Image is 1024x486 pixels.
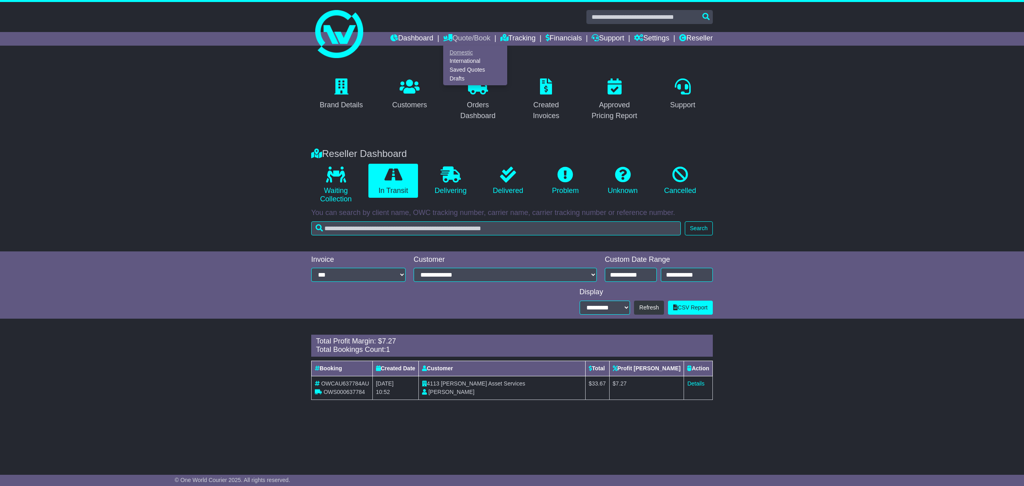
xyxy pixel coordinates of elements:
a: Cancelled [656,164,705,198]
div: Orders Dashboard [453,100,503,121]
a: Details [687,380,704,387]
span: 10:52 [376,389,390,395]
div: Custom Date Range [605,255,713,264]
a: Financials [546,32,582,46]
th: Profit [PERSON_NAME] [609,361,684,376]
th: Total [585,361,609,376]
a: International [444,57,507,66]
div: Customer [414,255,597,264]
a: Approved Pricing Report [584,76,645,124]
th: Booking [312,361,373,376]
a: Brand Details [314,76,368,113]
a: Problem [541,164,590,198]
th: Action [684,361,713,376]
th: Customer [419,361,586,376]
a: Delivered [483,164,532,198]
span: [PERSON_NAME] [428,389,474,395]
button: Search [685,221,713,235]
a: In Transit [368,164,418,198]
td: $ [585,376,609,400]
span: 33.67 [592,380,606,387]
td: $ [609,376,684,400]
a: Support [592,32,624,46]
p: You can search by client name, OWC tracking number, carrier name, carrier tracking number or refe... [311,209,713,217]
div: Customers [392,100,427,110]
a: Orders Dashboard [448,76,508,124]
span: OWS000637784 [324,389,365,395]
th: Created Date [372,361,418,376]
a: Domestic [444,48,507,57]
div: Display [580,288,713,297]
div: Invoice [311,255,406,264]
a: Customers [387,76,432,113]
span: OWCAU637784AU [321,380,369,387]
a: Waiting Collection [311,164,360,207]
div: Total Profit Margin: $ [316,337,708,346]
div: Support [670,100,695,110]
a: Quote/Book [443,32,490,46]
span: 4113 [427,380,439,387]
span: 1 [386,345,390,353]
span: © One World Courier 2025. All rights reserved. [175,477,290,483]
a: Support [665,76,700,113]
a: Reseller [679,32,713,46]
a: CSV Report [668,301,713,315]
a: Dashboard [390,32,433,46]
a: Unknown [598,164,647,198]
span: [PERSON_NAME] Asset Services [441,380,525,387]
a: Tracking [500,32,536,46]
span: 7.27 [616,380,626,387]
div: Quote/Book [443,46,507,85]
div: Total Bookings Count: [316,345,708,354]
button: Refresh [634,301,664,315]
a: Settings [634,32,669,46]
a: Delivering [426,164,475,198]
div: Created Invoices [521,100,571,121]
a: Drafts [444,74,507,83]
div: Approved Pricing Report [590,100,640,121]
div: Brand Details [320,100,363,110]
a: Created Invoices [516,76,576,124]
span: [DATE] [376,380,394,387]
a: Saved Quotes [444,66,507,74]
div: Reseller Dashboard [307,148,717,160]
span: 7.27 [382,337,396,345]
